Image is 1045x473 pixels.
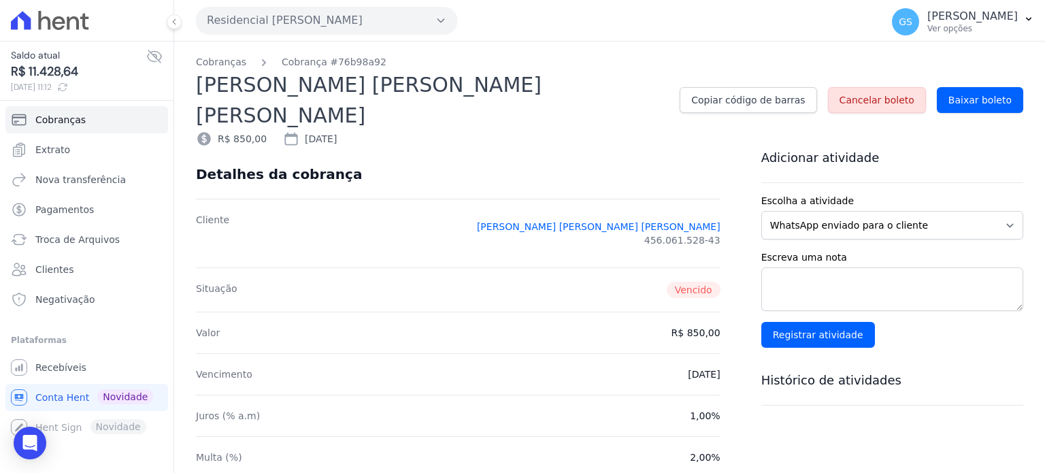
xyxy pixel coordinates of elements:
h3: Histórico de atividades [761,372,1023,389]
span: Cobranças [35,113,86,127]
span: Saldo atual [11,48,146,63]
dt: Situação [196,282,237,298]
div: Plataformas [11,332,163,348]
a: Pagamentos [5,196,168,223]
span: Copiar código de barras [691,93,805,107]
dd: [DATE] [688,368,720,381]
span: Baixar boleto [948,93,1012,107]
a: Clientes [5,256,168,283]
span: Recebíveis [35,361,86,374]
input: Registrar atividade [761,322,875,348]
dd: 2,00% [690,451,720,464]
dd: R$ 850,00 [671,326,720,340]
label: Escreva uma nota [761,250,1023,265]
span: GS [899,17,912,27]
button: GS [PERSON_NAME] Ver opções [881,3,1045,41]
span: 456.061.528-43 [644,233,720,247]
div: Detalhes da cobrança [196,166,362,182]
span: Extrato [35,143,70,157]
button: Residencial [PERSON_NAME] [196,7,457,34]
a: Extrato [5,136,168,163]
a: Cobranças [5,106,168,133]
span: Novidade [97,389,153,404]
div: R$ 850,00 [196,131,267,147]
a: [PERSON_NAME] [PERSON_NAME] [PERSON_NAME] [477,220,720,233]
span: Clientes [35,263,73,276]
span: Vencido [667,282,720,298]
a: Conta Hent Novidade [5,384,168,411]
a: Negativação [5,286,168,313]
span: Conta Hent [35,391,89,404]
dt: Valor [196,326,220,340]
dt: Juros (% a.m) [196,409,260,423]
a: Troca de Arquivos [5,226,168,253]
a: Cobranças [196,55,246,69]
a: Cancelar boleto [828,87,926,113]
span: R$ 11.428,64 [11,63,146,81]
a: Cobrança #76b98a92 [282,55,386,69]
dt: Multa (%) [196,451,242,464]
a: Copiar código de barras [680,87,816,113]
dd: 1,00% [690,409,720,423]
h3: Adicionar atividade [761,150,1023,166]
div: Open Intercom Messenger [14,427,46,459]
dt: Cliente [196,213,229,254]
a: Baixar boleto [937,87,1023,113]
span: Cancelar boleto [840,93,914,107]
span: [DATE] 11:12 [11,81,146,93]
span: Negativação [35,293,95,306]
dt: Vencimento [196,368,252,381]
span: Troca de Arquivos [35,233,120,246]
h2: [PERSON_NAME] [PERSON_NAME] [PERSON_NAME] [196,69,669,131]
div: [DATE] [283,131,337,147]
span: Nova transferência [35,173,126,186]
p: Ver opções [927,23,1018,34]
a: Nova transferência [5,166,168,193]
span: Pagamentos [35,203,94,216]
nav: Sidebar [11,106,163,441]
label: Escolha a atividade [761,194,1023,208]
nav: Breadcrumb [196,55,1023,69]
p: [PERSON_NAME] [927,10,1018,23]
a: Recebíveis [5,354,168,381]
